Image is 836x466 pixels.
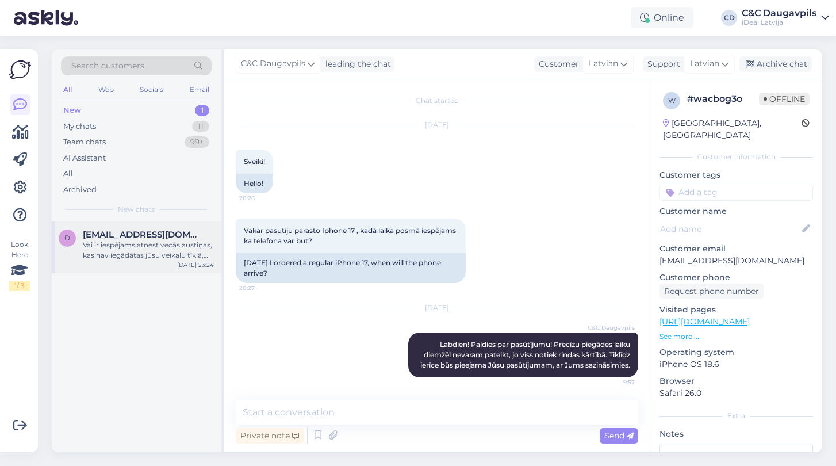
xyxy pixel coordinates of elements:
div: Customer [534,58,579,70]
div: Socials [137,82,166,97]
span: C&C Daugavpils [588,323,635,332]
div: Hello! [236,174,273,193]
div: Web [96,82,116,97]
div: Archive chat [739,56,812,72]
img: Askly Logo [9,59,31,81]
div: iDeal Latvija [742,18,816,27]
div: [DATE] I ordered a regular iPhone 17, when will the phone arrive? [236,253,466,283]
p: Operating system [659,346,813,358]
div: [DATE] [236,303,638,313]
div: Archived [63,184,97,196]
a: [URL][DOMAIN_NAME] [659,316,750,327]
p: See more ... [659,331,813,342]
div: 99+ [185,136,209,148]
div: [GEOGRAPHIC_DATA], [GEOGRAPHIC_DATA] [663,117,802,142]
div: Support [643,58,680,70]
span: Labdien! Paldies par pasūtījumu! Precīzu piegādes laiku diemžēl nevaram pateikt, jo viss notiek r... [420,340,632,369]
p: Customer phone [659,272,813,284]
span: Vakar pasutīju parasto Iphone 17 , kadā laika posmā iespējams ka telefona var but? [244,226,458,245]
p: Customer name [659,205,813,217]
div: My chats [63,121,96,132]
div: 11 [192,121,209,132]
div: Look Here [9,239,30,291]
span: Search customers [71,60,144,72]
div: AI Assistant [63,152,106,164]
p: Customer email [659,243,813,255]
div: leading the chat [321,58,391,70]
span: dasa240203@gmail.com [83,230,202,240]
input: Add name [660,223,800,235]
span: Latvian [589,58,618,70]
span: 20:26 [239,194,282,203]
span: Sveiki! [244,157,265,166]
div: Team chats [63,136,106,148]
span: w [668,96,676,105]
div: [DATE] [236,120,638,130]
div: CD [721,10,737,26]
div: 1 [195,105,209,116]
div: Customer information [659,152,813,162]
p: Customer tags [659,169,813,181]
p: [EMAIL_ADDRESS][DOMAIN_NAME] [659,255,813,267]
div: # wacbog3o [687,92,759,106]
span: New chats [118,204,155,215]
div: [DATE] 23:24 [177,261,214,269]
p: Visited pages [659,304,813,316]
div: Extra [659,411,813,421]
span: 20:27 [239,284,282,292]
span: Latvian [690,58,719,70]
div: Request phone number [659,284,764,299]
span: C&C Daugavpils [241,58,305,70]
div: All [61,82,74,97]
p: iPhone OS 18.6 [659,358,813,370]
p: Safari 26.0 [659,387,813,399]
a: C&C DaugavpilsiDeal Latvija [742,9,829,27]
input: Add a tag [659,184,813,201]
div: Vai ir iespējams atnest vecās austiņas, kas nav iegādātas jūsu veikalu tīklā, un saņemt nelielu a... [83,240,214,261]
p: Browser [659,375,813,387]
div: Private note [236,428,304,444]
span: d [64,234,70,242]
div: Online [631,7,693,28]
span: Offline [759,93,810,105]
div: All [63,168,73,179]
p: Notes [659,428,813,440]
span: 9:57 [592,378,635,387]
div: Email [187,82,212,97]
span: Send [604,430,634,441]
div: Chat started [236,96,638,106]
div: 1 / 3 [9,281,30,291]
div: New [63,105,81,116]
div: C&C Daugavpils [742,9,816,18]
